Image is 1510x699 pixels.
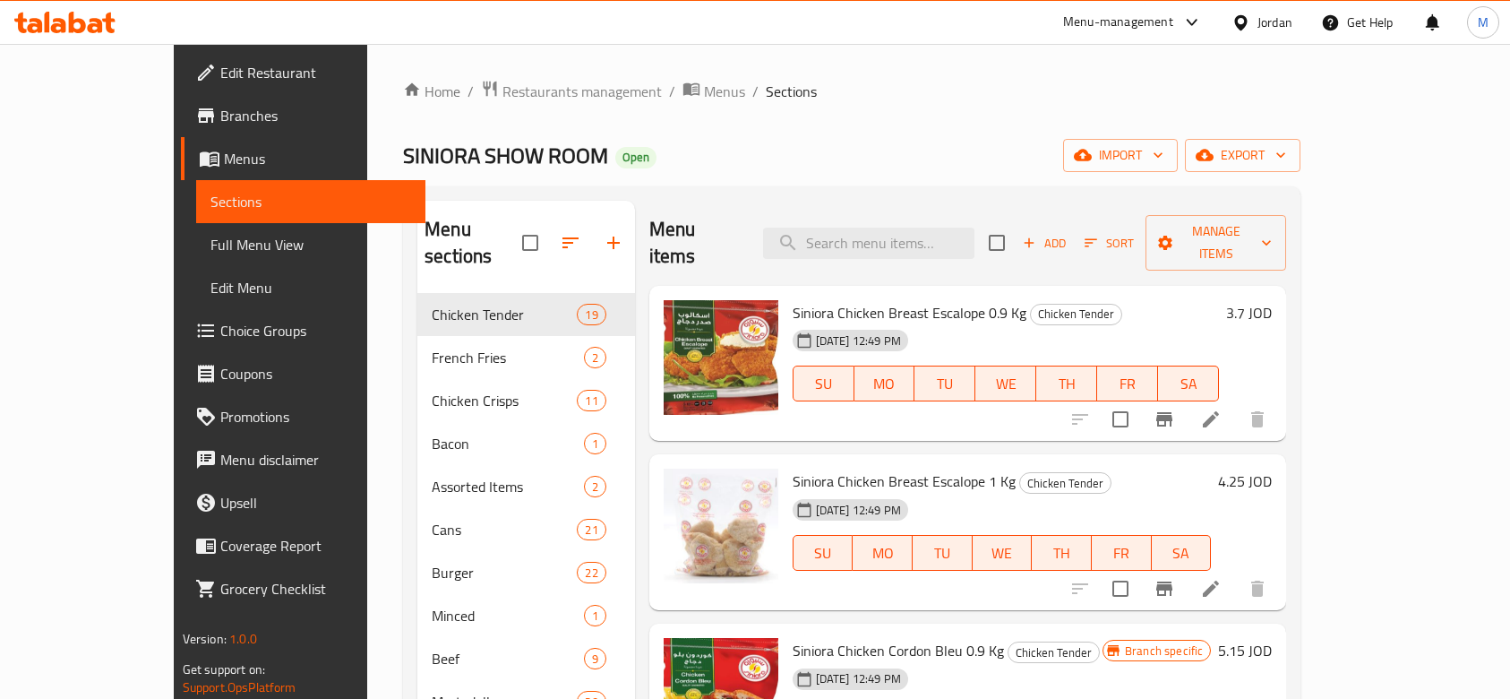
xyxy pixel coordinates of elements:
[664,469,778,583] img: Siniora Chicken Breast Escalope 1 Kg
[432,433,583,454] div: Bacon
[220,62,412,83] span: Edit Restaurant
[183,627,227,651] span: Version:
[1016,229,1073,257] button: Add
[481,80,662,103] a: Restaurants management
[1032,535,1092,571] button: TH
[220,363,412,384] span: Coupons
[432,562,577,583] span: Burger
[1099,540,1145,566] span: FR
[793,535,854,571] button: SU
[181,309,426,352] a: Choice Groups
[682,80,745,103] a: Menus
[417,465,635,508] div: Assorted Items2
[1236,398,1279,441] button: delete
[615,150,656,165] span: Open
[1257,13,1292,32] div: Jordan
[913,535,973,571] button: TU
[1159,540,1205,566] span: SA
[181,137,426,180] a: Menus
[1226,300,1272,325] h6: 3.7 JOD
[181,352,426,395] a: Coupons
[1143,398,1186,441] button: Branch-specific-item
[973,535,1033,571] button: WE
[1016,229,1073,257] span: Add item
[1200,578,1222,600] a: Edit menu item
[585,479,605,496] span: 2
[417,422,635,465] div: Bacon1
[978,224,1016,262] span: Select section
[210,234,412,255] span: Full Menu View
[220,320,412,341] span: Choice Groups
[975,366,1036,401] button: WE
[1085,233,1134,254] span: Sort
[181,524,426,567] a: Coverage Report
[615,147,656,168] div: Open
[1118,643,1210,660] span: Branch specific
[793,637,1004,664] span: Siniora Chicken Cordon Bleu 0.9 Kg
[417,379,635,422] div: Chicken Crisps11
[592,221,635,264] button: Add section
[229,627,257,651] span: 1.0.0
[577,519,605,540] div: items
[1019,472,1111,494] div: Chicken Tender
[584,605,606,626] div: items
[1031,304,1121,324] span: Chicken Tender
[210,277,412,298] span: Edit Menu
[914,366,975,401] button: TU
[1063,12,1173,33] div: Menu-management
[181,438,426,481] a: Menu disclaimer
[1199,144,1286,167] span: export
[417,594,635,637] div: Minced1
[549,221,592,264] span: Sort sections
[432,648,583,669] span: Beef
[432,519,577,540] div: Cans
[585,349,605,367] span: 2
[1008,643,1099,663] span: Chicken Tender
[181,567,426,610] a: Grocery Checklist
[584,433,606,454] div: items
[1036,366,1097,401] button: TH
[196,223,426,266] a: Full Menu View
[403,81,460,102] a: Home
[1145,215,1287,271] button: Manage items
[432,476,583,497] span: Assorted Items
[511,224,549,262] span: Select all sections
[793,299,1026,326] span: Siniora Chicken Breast Escalope 0.9 Kg
[1080,229,1138,257] button: Sort
[809,332,908,349] span: [DATE] 12:49 PM
[664,300,778,415] img: Siniora Chicken Breast Escalope 0.9 Kg
[196,266,426,309] a: Edit Menu
[1104,371,1151,397] span: FR
[584,476,606,497] div: items
[403,135,608,176] span: SINIORA SHOW ROOM
[220,105,412,126] span: Branches
[577,390,605,411] div: items
[1218,469,1272,494] h6: 4.25 JOD
[860,540,905,566] span: MO
[585,436,605,453] span: 1
[584,648,606,669] div: items
[502,81,662,102] span: Restaurants management
[1020,233,1068,254] span: Add
[432,304,577,325] span: Chicken Tender
[220,492,412,513] span: Upsell
[432,390,577,411] span: Chicken Crisps
[1185,139,1300,172] button: export
[1160,220,1273,265] span: Manage items
[649,216,742,270] h2: Menu items
[793,366,854,401] button: SU
[220,406,412,427] span: Promotions
[432,605,583,626] span: Minced
[224,148,412,169] span: Menus
[181,94,426,137] a: Branches
[853,535,913,571] button: MO
[1102,401,1139,438] span: Select to update
[793,468,1016,495] span: Siniora Chicken Breast Escalope 1 Kg
[417,336,635,379] div: French Fries2
[1020,473,1111,494] span: Chicken Tender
